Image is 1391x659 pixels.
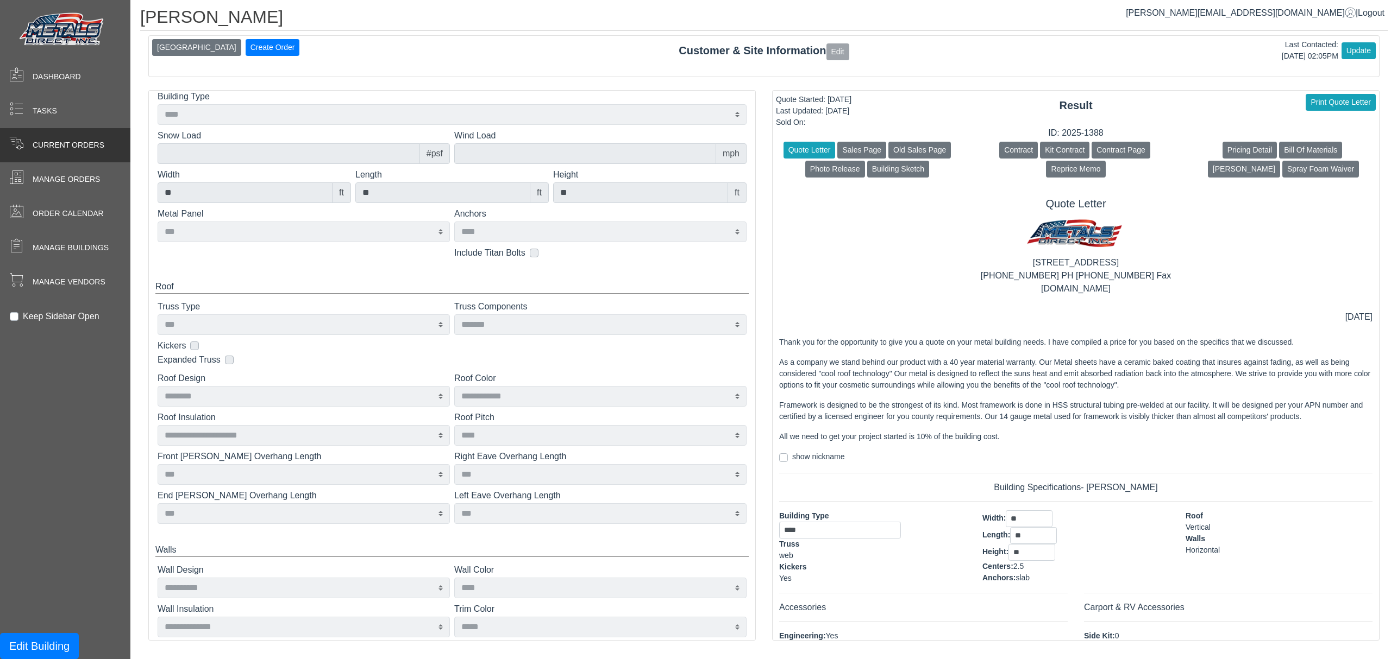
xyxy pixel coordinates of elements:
button: Photo Release [805,161,865,178]
h6: Carport & RV Accessories [1084,602,1373,612]
label: Height [553,168,747,181]
label: Roof Pitch [454,411,747,424]
div: Yes [779,573,966,584]
button: Create Order [246,39,300,56]
div: [STREET_ADDRESS] [PHONE_NUMBER] PH [PHONE_NUMBER] Fax [DOMAIN_NAME] [779,256,1373,295]
button: Old Sales Page [888,142,951,159]
label: Roof Insulation [158,411,450,424]
span: Tasks [33,105,57,117]
img: Metals Direct Inc Logo [16,10,109,50]
p: Thank you for the opportunity to give you a quote on your metal building needs. I have compiled a... [779,337,1373,348]
p: All we need to get your project started is 10% of the building cost. [779,431,1373,442]
label: Building Type [158,90,747,103]
div: ft [728,182,747,203]
label: Expanded Truss [158,353,221,366]
span: Length: [982,530,1010,539]
button: Kit Contract [1040,142,1089,159]
label: show nickname [792,451,845,462]
label: Trim Color [454,603,747,616]
div: [DATE] [1345,311,1373,324]
label: Wall Color [454,563,747,576]
span: - [PERSON_NAME] [1081,483,1157,492]
label: Truss Components [454,300,747,313]
label: Right Eave Overhang Length [454,450,747,463]
div: Building Type [779,510,966,522]
button: Building Sketch [867,161,930,178]
img: MD logo [1023,214,1129,256]
label: Width [158,168,351,181]
div: web [779,550,966,561]
span: Anchors: [982,573,1016,582]
div: Vertical [1186,522,1373,533]
button: Edit [826,43,849,60]
span: Logout [1358,8,1384,17]
label: Roof Color [454,372,747,385]
button: Quote Letter [784,142,836,159]
div: ft [332,182,351,203]
span: Engineering: [779,631,826,640]
button: Update [1342,42,1376,59]
div: ID: 2025-1388 [773,126,1379,140]
div: Quote Started: [DATE] [776,94,851,105]
p: Framework is designed to be the strongest of its kind. Most framework is done in HSS structural t... [779,400,1373,422]
div: | [1126,7,1384,20]
div: ft [530,182,549,203]
h5: Quote Letter [779,197,1373,210]
span: Side Kit: [1084,631,1115,640]
label: Include Titan Bolts [454,246,525,259]
label: Wall Design [158,563,450,576]
button: Reprice Memo [1046,161,1105,178]
div: Customer & Site Information [149,42,1379,60]
button: Spray Foam Waiver [1282,161,1359,178]
div: Last Updated: [DATE] [776,105,851,117]
div: Kickers [779,561,966,573]
span: Dashboard [33,71,81,83]
div: Walls [1186,533,1373,544]
h6: Building Specifications [779,482,1373,492]
span: Current Orders [33,140,104,151]
div: Roof [155,280,749,294]
label: Roof Design [158,372,450,385]
span: Width: [982,514,1006,522]
span: Yes [826,631,838,640]
span: 2.5 [1013,562,1024,571]
label: Left Eave Overhang Length [454,489,747,502]
span: Manage Orders [33,174,100,185]
div: Horizontal [1186,544,1373,556]
h1: [PERSON_NAME] [140,7,1388,31]
span: Centers: [982,562,1013,571]
div: Sold On: [776,117,851,128]
label: Front [PERSON_NAME] Overhang Length [158,450,450,463]
div: #psf [419,143,450,164]
span: Height: [982,547,1008,556]
div: Roof [1186,510,1373,522]
label: Kickers [158,339,186,352]
a: [PERSON_NAME][EMAIL_ADDRESS][DOMAIN_NAME] [1126,8,1356,17]
label: Keep Sidebar Open [23,310,99,323]
span: 0 [1115,631,1119,640]
button: Sales Page [837,142,886,159]
label: Anchors [454,207,747,220]
label: Wind Load [454,129,747,142]
button: Bill Of Materials [1279,142,1342,159]
label: Truss Type [158,300,450,313]
button: Contract Page [1092,142,1150,159]
label: End [PERSON_NAME] Overhang Length [158,489,450,502]
span: Manage Buildings [33,242,109,254]
label: Length [355,168,549,181]
span: Order Calendar [33,208,104,219]
div: Result [773,97,1379,113]
div: Truss [779,538,966,550]
span: Manage Vendors [33,276,105,288]
label: Snow Load [158,129,450,142]
label: Wall Insulation [158,603,450,616]
button: Pricing Detail [1223,142,1277,159]
span: slab [1016,573,1030,582]
button: [PERSON_NAME] [1208,161,1280,178]
div: Last Contacted: [DATE] 02:05PM [1282,39,1338,62]
label: Metal Panel [158,207,450,220]
h6: Accessories [779,602,1068,612]
p: As a company we stand behind our product with a 40 year material warranty. Our Metal sheets have ... [779,357,1373,391]
div: Walls [155,543,749,557]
